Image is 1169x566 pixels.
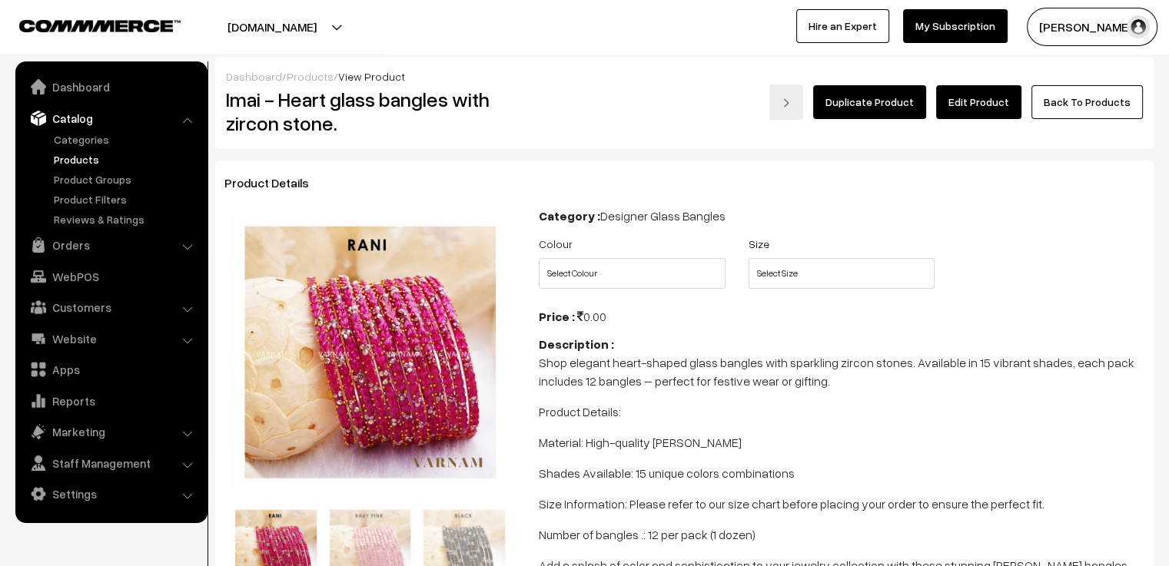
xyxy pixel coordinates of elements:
[19,387,202,415] a: Reports
[19,231,202,259] a: Orders
[782,98,791,108] img: right-arrow.png
[50,211,202,227] a: Reviews & Ratings
[19,325,202,353] a: Website
[287,70,334,83] a: Products
[231,213,510,492] img: 17565657812607RANI.jpg
[19,20,181,31] img: COMMMERCE
[1031,85,1143,119] a: Back To Products
[539,307,1144,326] div: 0.00
[50,131,202,147] a: Categories
[19,263,202,290] a: WebPOS
[19,356,202,383] a: Apps
[19,449,202,477] a: Staff Management
[226,70,282,83] a: Dashboard
[539,208,600,223] b: Category :
[539,464,1144,482] p: Shades Available: 15 unique colors combinations
[539,353,1144,390] p: Shop elegant heart-shaped glass bangles with sparkling zircon stones. Available in 15 vibrant sha...
[226,88,516,135] h2: Imai - Heart glass bangles with zircon stone.
[813,85,926,119] a: Duplicate Product
[539,525,1144,544] p: Number of bangles .: 12 per pack (1 dozen)
[936,85,1021,119] a: Edit Product
[539,402,1144,421] p: Product Details:
[796,9,889,43] a: Hire an Expert
[539,309,575,324] b: Price :
[19,104,202,132] a: Catalog
[539,336,614,352] b: Description :
[50,171,202,187] a: Product Groups
[1127,15,1150,38] img: user
[224,175,327,190] span: Product Details
[338,70,405,83] span: View Product
[903,9,1008,43] a: My Subscription
[19,73,202,101] a: Dashboard
[539,495,1144,513] p: Size Information: Please refer to our size chart before placing your order to ensure the perfect ...
[539,433,1144,452] p: Material: High-quality [PERSON_NAME]
[50,151,202,167] a: Products
[539,236,573,252] label: Colour
[226,68,1143,84] div: / /
[19,293,202,321] a: Customers
[19,480,202,508] a: Settings
[19,418,202,445] a: Marketing
[539,207,1144,225] div: Designer Glass Bangles
[50,191,202,207] a: Product Filters
[19,15,154,34] a: COMMMERCE
[174,8,370,46] button: [DOMAIN_NAME]
[1027,8,1157,46] button: [PERSON_NAME] C
[749,236,769,252] label: Size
